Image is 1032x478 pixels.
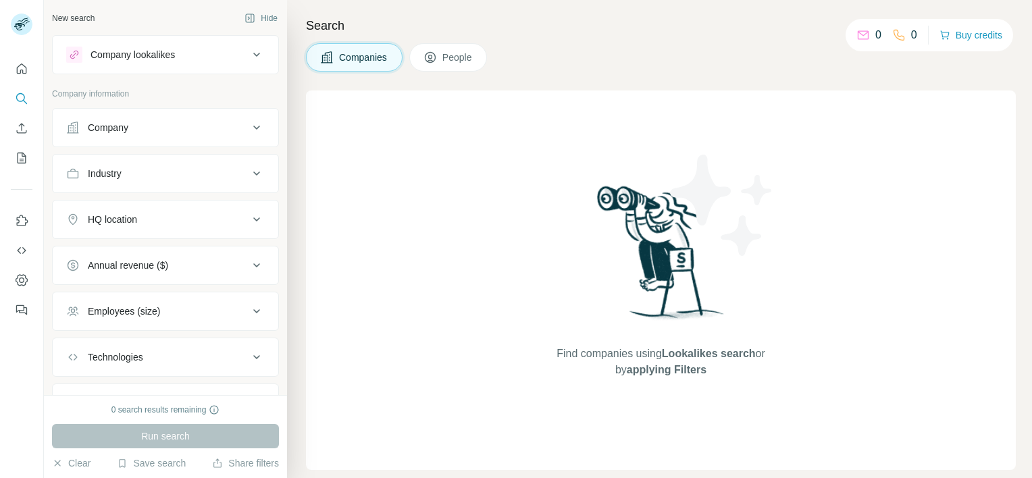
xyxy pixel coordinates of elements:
button: Use Surfe API [11,238,32,263]
div: Technologies [88,350,143,364]
button: Clear [52,456,91,470]
button: Use Surfe on LinkedIn [11,209,32,233]
p: Company information [52,88,279,100]
button: Annual revenue ($) [53,249,278,282]
button: Feedback [11,298,32,322]
button: HQ location [53,203,278,236]
img: Surfe Illustration - Stars [661,144,783,266]
button: Share filters [212,456,279,470]
div: 0 search results remaining [111,404,220,416]
div: Employees (size) [88,304,160,318]
button: Quick start [11,57,32,81]
span: Lookalikes search [662,348,756,359]
button: Dashboard [11,268,32,292]
button: Enrich CSV [11,116,32,140]
div: Annual revenue ($) [88,259,168,272]
button: Company lookalikes [53,38,278,71]
button: Search [11,86,32,111]
div: New search [52,12,95,24]
div: HQ location [88,213,137,226]
button: Hide [235,8,287,28]
button: Buy credits [939,26,1002,45]
button: Industry [53,157,278,190]
button: Employees (size) [53,295,278,327]
button: Keywords [53,387,278,419]
button: My lists [11,146,32,170]
span: People [442,51,473,64]
button: Company [53,111,278,144]
p: 0 [911,27,917,43]
div: Company lookalikes [91,48,175,61]
span: Find companies using or by [552,346,769,378]
div: Industry [88,167,122,180]
p: 0 [875,27,881,43]
h4: Search [306,16,1016,35]
span: applying Filters [627,364,706,375]
button: Technologies [53,341,278,373]
img: Surfe Illustration - Woman searching with binoculars [591,182,731,333]
button: Save search [117,456,186,470]
div: Company [88,121,128,134]
span: Companies [339,51,388,64]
